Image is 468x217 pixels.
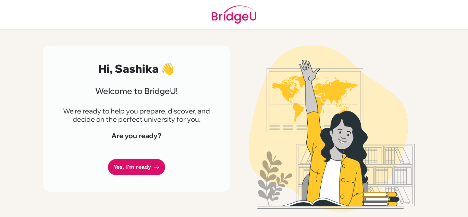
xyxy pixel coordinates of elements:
a: Yes, I'm ready [108,159,165,175]
h4: Are you ready? [59,132,213,140]
h3: Welcome to BridgeU! [59,86,213,96]
p: We're ready to help you prepare, discover, and decide on the perfect university for you. [59,107,213,123]
h2: Hi, Sashika 👋 [59,62,213,75]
